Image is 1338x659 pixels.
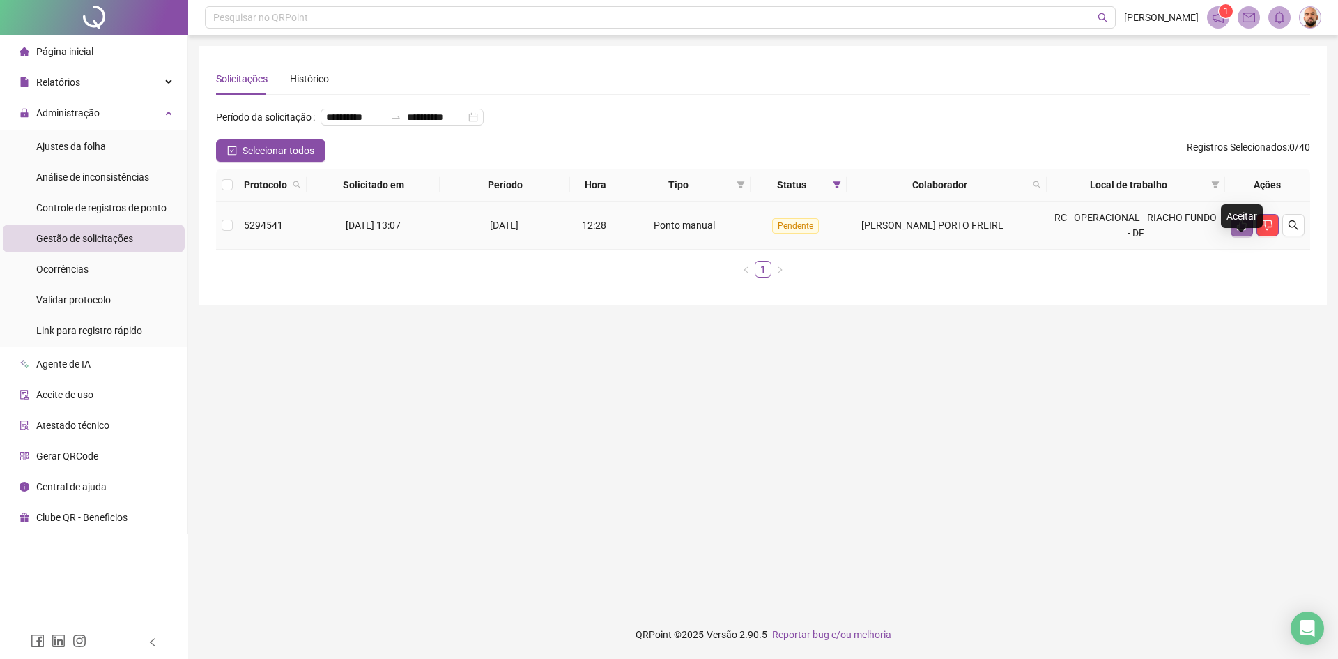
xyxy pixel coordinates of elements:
[390,112,401,123] span: swap-right
[1124,10,1199,25] span: [PERSON_NAME]
[1208,174,1222,195] span: filter
[36,172,149,183] span: Análise de inconsistências
[756,177,827,192] span: Status
[216,106,321,128] label: Período da solicitação
[1211,181,1220,189] span: filter
[755,261,771,278] li: 1
[755,262,771,277] a: 1
[861,220,1003,231] span: [PERSON_NAME] PORTO FREIRE
[293,181,301,189] span: search
[20,77,29,87] span: file
[582,220,606,231] span: 12:28
[776,266,784,274] span: right
[243,143,314,158] span: Selecionar todos
[36,512,128,523] span: Clube QR - Beneficios
[20,390,29,400] span: audit
[772,629,891,640] span: Reportar bug e/ou melhoria
[36,264,89,275] span: Ocorrências
[734,174,748,195] span: filter
[36,202,167,213] span: Controle de registros de ponto
[36,450,98,462] span: Gerar QRCode
[1212,11,1224,24] span: notification
[216,71,268,86] div: Solicitações
[36,358,91,370] span: Agente de IA
[1288,220,1299,231] span: search
[1047,202,1225,250] td: RC - OPERACIONAL - RIACHO FUNDO - DF
[36,141,106,152] span: Ajustes da folha
[346,220,401,231] span: [DATE] 13:07
[1187,142,1287,153] span: Registros Selecionados
[36,420,109,431] span: Atestado técnico
[36,233,133,244] span: Gestão de solicitações
[1224,6,1229,16] span: 1
[36,77,80,88] span: Relatórios
[36,46,93,57] span: Página inicial
[626,177,731,192] span: Tipo
[36,325,142,336] span: Link para registro rápido
[1030,174,1044,195] span: search
[1219,4,1233,18] sup: 1
[290,174,304,195] span: search
[1221,204,1263,228] div: Aceitar
[771,261,788,278] button: right
[1098,13,1108,23] span: search
[52,634,66,648] span: linkedin
[830,174,844,195] span: filter
[772,218,819,234] span: Pendente
[570,169,620,202] th: Hora
[490,220,518,231] span: [DATE]
[20,108,29,118] span: lock
[738,261,755,278] li: Página anterior
[852,177,1027,192] span: Colaborador
[1231,177,1305,192] div: Ações
[244,220,283,231] span: 5294541
[833,181,841,189] span: filter
[290,71,329,86] div: Histórico
[20,421,29,430] span: solution
[1262,220,1273,231] span: dislike
[20,513,29,522] span: gift
[216,139,325,162] button: Selecionar todos
[742,266,751,274] span: left
[1300,7,1321,28] img: 76225
[654,220,715,231] span: Ponto manual
[36,294,111,305] span: Validar protocolo
[20,47,29,56] span: home
[1291,612,1324,645] div: Open Intercom Messenger
[188,610,1338,659] footer: QRPoint © 2025 - 2.90.5 -
[440,169,570,202] th: Período
[738,261,755,278] button: left
[1243,11,1255,24] span: mail
[36,107,100,119] span: Administração
[1187,139,1310,162] span: : 0 / 40
[227,146,237,156] span: check-square
[707,629,737,640] span: Versão
[390,112,401,123] span: to
[1033,181,1041,189] span: search
[737,181,745,189] span: filter
[20,451,29,461] span: qrcode
[1052,177,1206,192] span: Local de trabalho
[31,634,45,648] span: facebook
[72,634,86,648] span: instagram
[148,637,157,647] span: left
[244,177,287,192] span: Protocolo
[1273,11,1286,24] span: bell
[36,481,107,492] span: Central de ajuda
[307,169,440,202] th: Solicitado em
[20,482,29,492] span: info-circle
[36,389,93,400] span: Aceite de uso
[771,261,788,278] li: Próxima página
